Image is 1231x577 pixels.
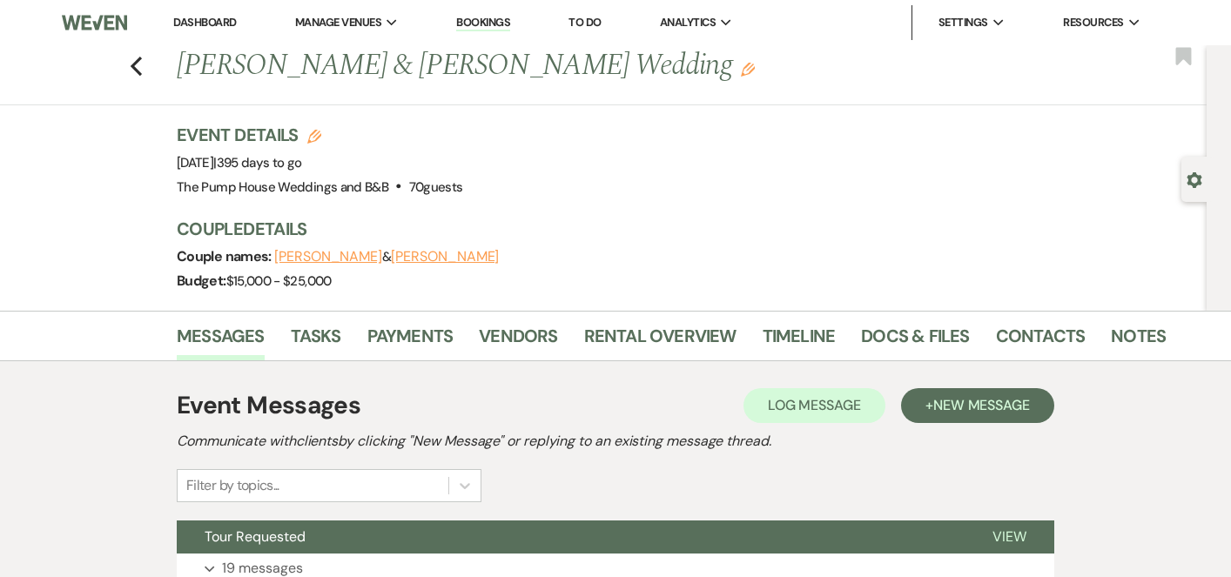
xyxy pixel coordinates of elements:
button: Edit [741,61,755,77]
a: Notes [1111,322,1166,360]
a: Timeline [763,322,836,360]
button: Open lead details [1187,171,1202,187]
span: Tour Requested [205,527,306,546]
span: Resources [1063,14,1123,31]
h3: Event Details [177,123,462,147]
span: Analytics [660,14,716,31]
a: Rental Overview [584,322,737,360]
a: Docs & Files [861,322,969,360]
h2: Communicate with clients by clicking "New Message" or replying to an existing message thread. [177,431,1054,452]
span: 70 guests [409,178,463,196]
h3: Couple Details [177,217,1152,241]
span: Couple names: [177,247,274,265]
span: [DATE] [177,154,302,171]
h1: Event Messages [177,387,360,424]
button: +New Message [901,388,1054,423]
a: Tasks [291,322,341,360]
span: Log Message [768,396,861,414]
a: Payments [367,322,454,360]
a: Bookings [456,15,510,31]
span: New Message [933,396,1030,414]
a: Dashboard [173,15,236,30]
span: Budget: [177,272,226,290]
a: Contacts [996,322,1086,360]
span: | [213,154,301,171]
span: Settings [938,14,988,31]
a: Vendors [479,322,557,360]
span: View [992,527,1026,546]
button: Log Message [743,388,885,423]
div: Filter by topics... [186,475,279,496]
button: [PERSON_NAME] [391,250,499,264]
button: Tour Requested [177,520,965,554]
a: To Do [568,15,601,30]
span: The Pump House Weddings and B&B [177,178,388,196]
span: Manage Venues [295,14,381,31]
button: View [965,520,1054,554]
img: Weven Logo [62,4,127,41]
a: Messages [177,322,265,360]
span: & [274,248,499,265]
span: 395 days to go [217,154,302,171]
span: $15,000 - $25,000 [226,272,332,290]
button: [PERSON_NAME] [274,250,382,264]
h1: [PERSON_NAME] & [PERSON_NAME] Wedding [177,45,957,87]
